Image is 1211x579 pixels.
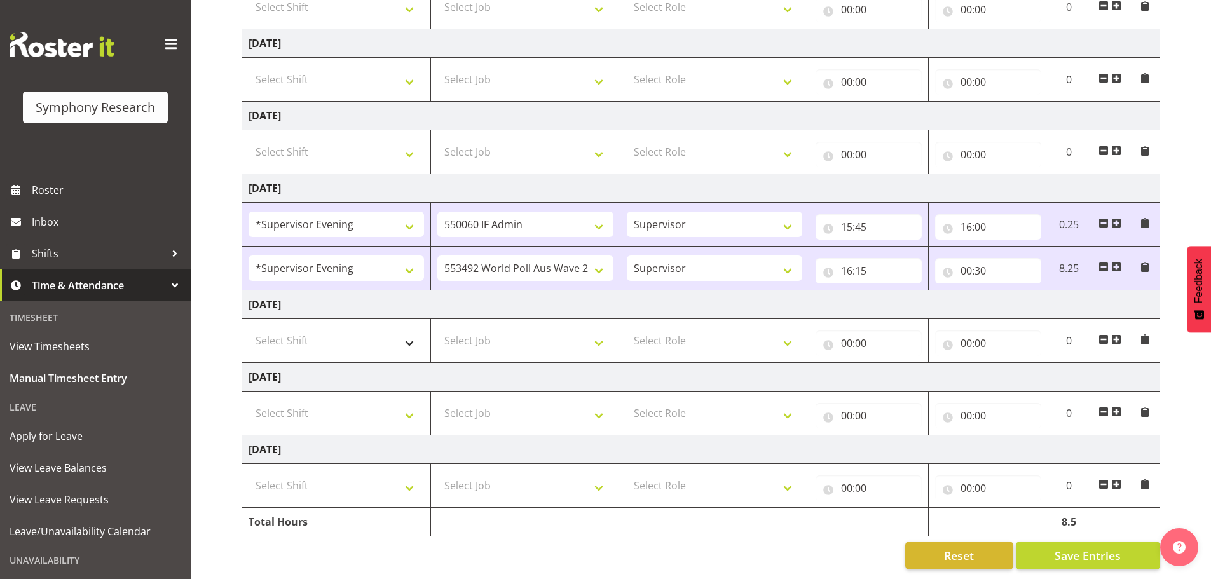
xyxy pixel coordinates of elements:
td: 0 [1048,319,1090,363]
button: Reset [905,542,1013,569]
input: Click to select... [816,330,922,356]
td: [DATE] [242,290,1160,319]
span: Roster [32,181,184,200]
span: Manual Timesheet Entry [10,369,181,388]
a: View Timesheets [3,330,188,362]
div: Symphony Research [36,98,155,117]
input: Click to select... [935,330,1041,356]
td: 0 [1048,130,1090,174]
input: Click to select... [935,142,1041,167]
a: View Leave Balances [3,452,188,484]
span: Time & Attendance [32,276,165,295]
td: 0 [1048,464,1090,508]
span: View Timesheets [10,337,181,356]
td: [DATE] [242,363,1160,392]
td: 0.25 [1048,203,1090,247]
span: Feedback [1193,259,1205,303]
span: Leave/Unavailability Calendar [10,522,181,541]
input: Click to select... [816,214,922,240]
span: Shifts [32,244,165,263]
input: Click to select... [935,258,1041,283]
input: Click to select... [816,258,922,283]
td: [DATE] [242,174,1160,203]
td: [DATE] [242,102,1160,130]
td: 8.25 [1048,247,1090,290]
td: 0 [1048,392,1090,435]
input: Click to select... [935,475,1041,501]
td: Total Hours [242,508,431,536]
div: Leave [3,394,188,420]
button: Save Entries [1016,542,1160,569]
div: Timesheet [3,304,188,330]
input: Click to select... [816,403,922,428]
a: Apply for Leave [3,420,188,452]
input: Click to select... [816,69,922,95]
td: [DATE] [242,29,1160,58]
a: Leave/Unavailability Calendar [3,515,188,547]
span: Save Entries [1055,547,1121,564]
span: Inbox [32,212,184,231]
input: Click to select... [935,403,1041,428]
td: [DATE] [242,435,1160,464]
span: Apply for Leave [10,426,181,446]
td: 0 [1048,58,1090,102]
button: Feedback - Show survey [1187,246,1211,332]
img: help-xxl-2.png [1173,541,1186,554]
td: 8.5 [1048,508,1090,536]
input: Click to select... [935,214,1041,240]
a: Manual Timesheet Entry [3,362,188,394]
div: Unavailability [3,547,188,573]
input: Click to select... [816,142,922,167]
img: Rosterit website logo [10,32,114,57]
span: View Leave Requests [10,490,181,509]
input: Click to select... [935,69,1041,95]
a: View Leave Requests [3,484,188,515]
input: Click to select... [816,475,922,501]
span: Reset [944,547,974,564]
span: View Leave Balances [10,458,181,477]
